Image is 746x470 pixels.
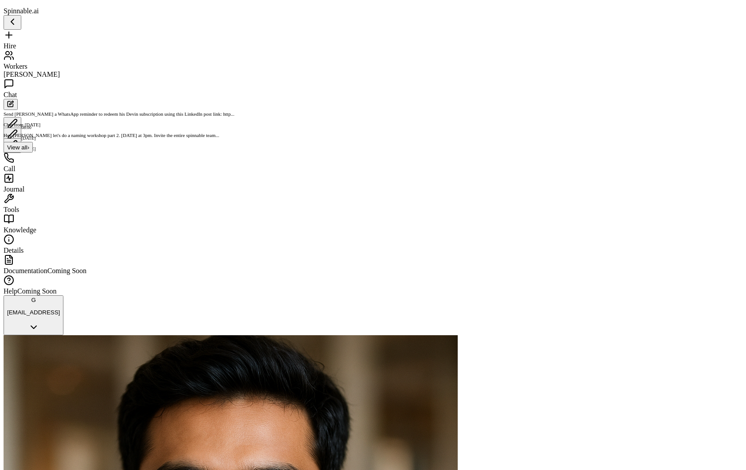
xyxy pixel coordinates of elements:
[4,111,234,117] span: Send Gil a WhatsApp reminder to redeem his Devin subscription using this LinkedIn post link: http...
[4,226,36,234] span: Knowledge
[4,287,17,295] span: Help
[4,99,18,110] button: Start new chat
[4,7,39,15] span: Spinnable
[7,309,60,316] p: [EMAIL_ADDRESS]
[4,133,219,138] span: Hey Tariq let's do a naming workshop part 2. next monday at 3pm. Invite the entire spinnable team...
[4,42,16,50] span: Hire
[4,91,17,98] span: Chat
[4,142,33,153] button: Show all conversations
[27,144,29,151] span: ›
[31,297,35,303] span: G
[4,185,24,193] span: Journal
[7,144,27,151] span: View all
[4,63,27,70] span: Workers
[4,138,21,153] button: Edit conversation title
[4,70,742,78] div: [PERSON_NAME]
[4,295,63,335] button: G[EMAIL_ADDRESS]
[4,165,16,172] span: Call
[47,267,86,274] span: Coming Soon
[4,128,21,142] button: Edit conversation title
[17,287,56,295] span: Coming Soon
[32,7,39,15] span: .ai
[4,247,24,254] span: Details
[4,117,21,132] button: Edit conversation title
[4,122,40,127] span: Chat from 07/10/2025
[4,206,19,213] span: Tools
[4,267,47,274] span: Documentation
